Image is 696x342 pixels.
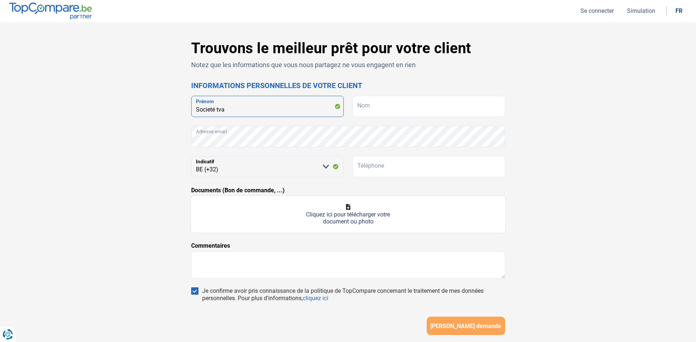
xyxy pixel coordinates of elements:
label: Commentaires [191,241,230,250]
input: 401020304 [353,156,505,177]
button: [PERSON_NAME] demande [427,317,505,335]
h1: Trouvons le meilleur prêt pour votre client [191,40,505,57]
h2: Informations personnelles de votre client [191,81,505,90]
p: Notez que les informations que vous nous partagez ne vous engagent en rien [191,60,505,69]
div: Je confirme avoir pris connaissance de la politique de TopCompare concernant le traitement de mes... [202,287,505,302]
button: Se connecter [578,7,616,15]
button: Simulation [625,7,657,15]
label: Documents (Bon de commande, ...) [191,186,285,195]
select: Indicatif [191,156,344,177]
span: [PERSON_NAME] demande [430,323,501,330]
div: fr [675,7,682,14]
a: cliquez ici [303,295,328,302]
img: TopCompare.be [9,3,92,19]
